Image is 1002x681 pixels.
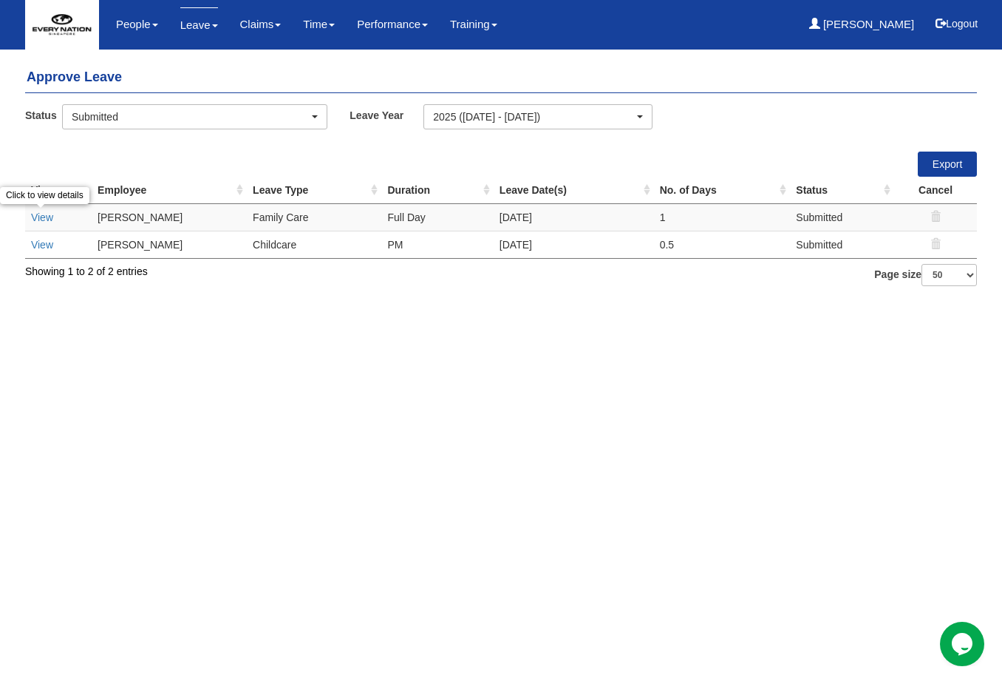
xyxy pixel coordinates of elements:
td: Childcare [247,231,381,258]
a: View [31,239,53,251]
a: Export [918,152,977,177]
div: 2025 ([DATE] - [DATE]) [433,109,633,124]
td: [DATE] [494,203,654,231]
div: Submitted [72,109,309,124]
a: Performance [357,7,428,41]
td: 1 [654,203,791,231]
td: PM [381,231,493,258]
iframe: chat widget [940,622,987,666]
select: Page size [921,264,977,286]
th: Leave Type : activate to sort column ascending [247,177,381,204]
a: [PERSON_NAME] [809,7,915,41]
h4: Approve Leave [25,63,977,93]
th: Leave Date(s) : activate to sort column ascending [494,177,654,204]
label: Status [25,104,62,126]
a: Claims [240,7,282,41]
td: 0.5 [654,231,791,258]
th: Duration : activate to sort column ascending [381,177,493,204]
a: People [116,7,158,41]
th: Cancel [894,177,977,204]
td: Full Day [381,203,493,231]
th: Status : activate to sort column ascending [790,177,894,204]
td: [DATE] [494,231,654,258]
td: [PERSON_NAME] [92,231,247,258]
a: Time [303,7,335,41]
label: Leave Year [350,104,423,126]
th: Employee : activate to sort column ascending [92,177,247,204]
th: View [25,177,92,204]
button: Logout [925,6,988,41]
td: [PERSON_NAME] [92,203,247,231]
a: Leave [180,7,218,42]
td: Family Care [247,203,381,231]
a: Training [450,7,497,41]
a: View [31,211,53,223]
label: Page size [874,264,977,286]
td: Submitted [790,231,894,258]
td: Submitted [790,203,894,231]
button: Submitted [62,104,327,129]
th: No. of Days : activate to sort column ascending [654,177,791,204]
button: 2025 ([DATE] - [DATE]) [423,104,652,129]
